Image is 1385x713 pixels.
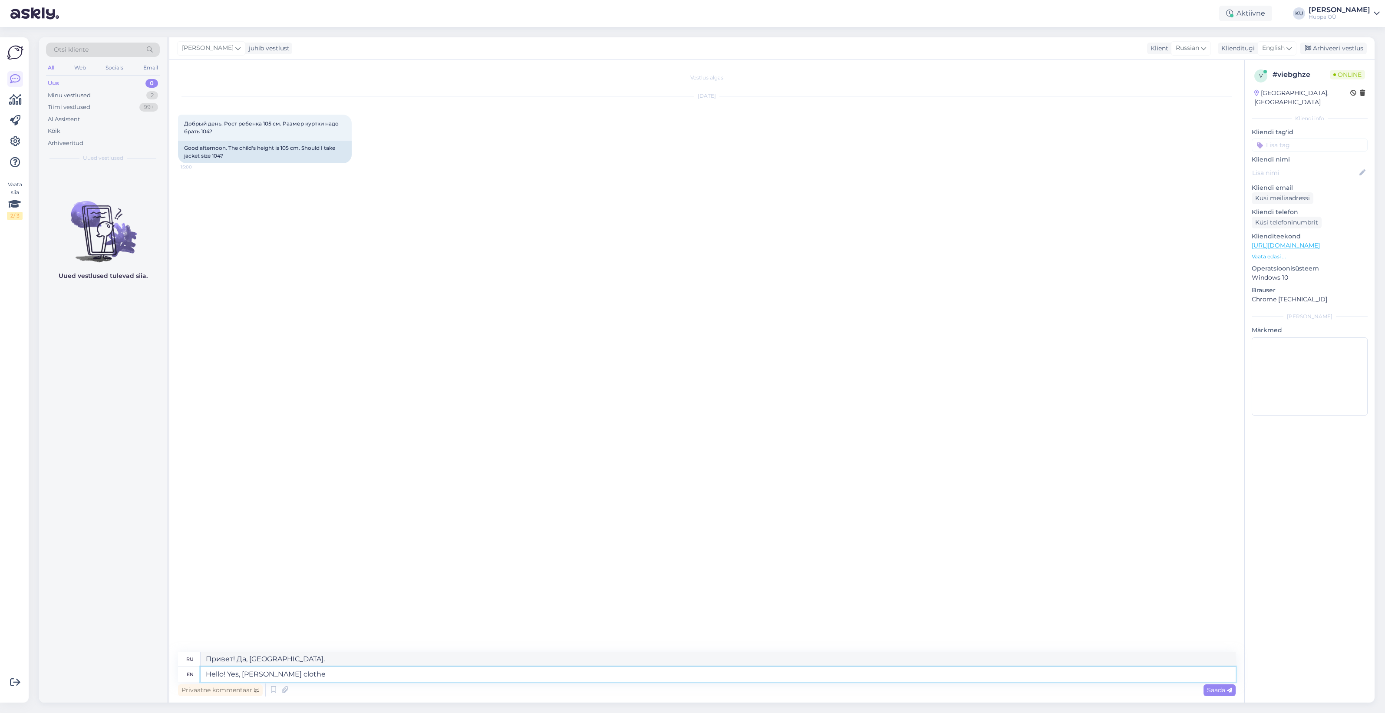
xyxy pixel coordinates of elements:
[48,79,59,88] div: Uus
[46,62,56,73] div: All
[1309,13,1370,20] div: Huppa OÜ
[48,115,80,124] div: AI Assistent
[1252,241,1320,249] a: [URL][DOMAIN_NAME]
[1176,43,1199,53] span: Russian
[245,44,290,53] div: juhib vestlust
[1252,264,1368,273] p: Operatsioonisüsteem
[142,62,160,73] div: Email
[1252,326,1368,335] p: Märkmed
[181,164,213,170] span: 15:00
[1252,168,1358,178] input: Lisa nimi
[1259,73,1263,79] span: v
[146,91,158,100] div: 2
[48,127,60,135] div: Kõik
[1273,69,1330,80] div: # viebghze
[1219,6,1272,21] div: Aktiivne
[178,74,1236,82] div: Vestlus algas
[178,684,263,696] div: Privaatne kommentaar
[59,271,148,281] p: Uued vestlused tulevad siia.
[1252,183,1368,192] p: Kliendi email
[1252,286,1368,295] p: Brauser
[1252,295,1368,304] p: Chrome [TECHNICAL_ID]
[186,652,194,667] div: ru
[1262,43,1285,53] span: English
[201,667,1236,682] textarea: Hello! Yes, [PERSON_NAME] clothe
[104,62,125,73] div: Socials
[7,212,23,220] div: 2 / 3
[1293,7,1305,20] div: KU
[1300,43,1367,54] div: Arhiveeri vestlus
[1252,253,1368,261] p: Vaata edasi ...
[1252,192,1313,204] div: Küsi meiliaadressi
[178,141,352,163] div: Good afternoon. The child's height is 105 cm. Should I take jacket size 104?
[7,181,23,220] div: Vaata siia
[1252,208,1368,217] p: Kliendi telefon
[1252,232,1368,241] p: Klienditeekond
[7,44,23,61] img: Askly Logo
[1252,139,1368,152] input: Lisa tag
[1252,217,1322,228] div: Küsi telefoninumbrit
[39,185,167,264] img: No chats
[201,652,1236,667] textarea: Привет! Да, [GEOGRAPHIC_DATA].
[1218,44,1255,53] div: Klienditugi
[1252,155,1368,164] p: Kliendi nimi
[187,667,194,682] div: en
[145,79,158,88] div: 0
[83,154,123,162] span: Uued vestlused
[1252,115,1368,122] div: Kliendi info
[73,62,88,73] div: Web
[1252,128,1368,137] p: Kliendi tag'id
[54,45,89,54] span: Otsi kliente
[1207,686,1232,694] span: Saada
[1330,70,1365,79] span: Online
[182,43,234,53] span: [PERSON_NAME]
[178,92,1236,100] div: [DATE]
[48,91,91,100] div: Minu vestlused
[1309,7,1380,20] a: [PERSON_NAME]Huppa OÜ
[1252,313,1368,320] div: [PERSON_NAME]
[48,139,83,148] div: Arhiveeritud
[1254,89,1350,107] div: [GEOGRAPHIC_DATA], [GEOGRAPHIC_DATA]
[139,103,158,112] div: 99+
[184,120,340,135] span: Добрый день. Рост ребенка 105 см. Размер куртки надо брать 104?
[1147,44,1168,53] div: Klient
[1252,273,1368,282] p: Windows 10
[1309,7,1370,13] div: [PERSON_NAME]
[48,103,90,112] div: Tiimi vestlused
